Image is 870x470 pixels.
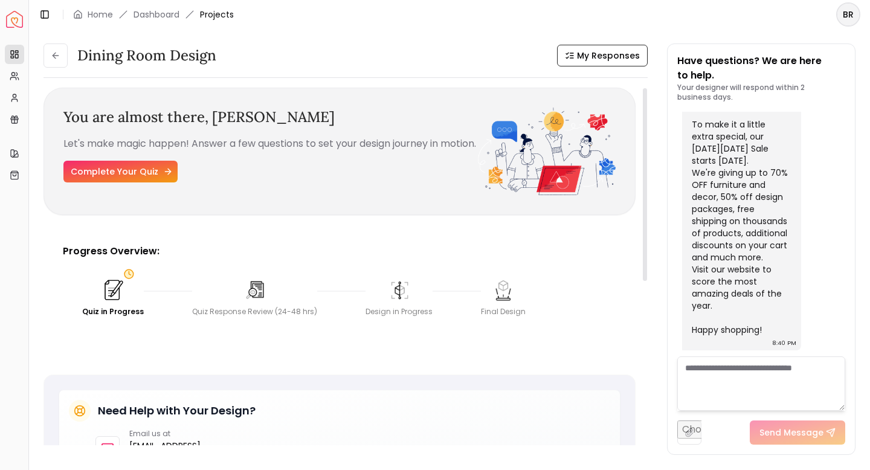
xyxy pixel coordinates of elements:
p: Email us at [129,429,210,439]
img: Design in Progress [387,278,411,302]
p: Have questions? We are here to help. [677,54,845,83]
a: Home [88,8,113,21]
span: [PERSON_NAME] [212,108,335,126]
nav: breadcrumb [73,8,234,21]
div: Quiz in Progress [82,307,144,317]
div: Final Design [481,307,526,317]
a: Spacejoy [6,11,23,28]
p: Progress Overview: [63,244,616,259]
img: Quiz in Progress [100,277,126,303]
span: My Responses [577,50,640,62]
img: Quiz Response Review (24-48 hrs) [243,278,267,302]
h3: You are almost there, [63,108,478,127]
div: 8:40 PM [772,337,796,349]
div: Hi, Spacejoy wishes you a very happy [DATE]! We hope your day is filled with joy, laughter and go... [692,22,789,336]
a: [EMAIL_ADDRESS][DOMAIN_NAME] [129,439,210,468]
h5: Need Help with Your Design? [98,402,256,419]
img: Fun quiz resume - image [478,108,616,195]
div: Quiz Response Review (24-48 hrs) [192,307,317,317]
h3: Dining Room Design [77,46,216,65]
a: Dashboard [134,8,179,21]
span: BR [837,4,859,25]
img: Final Design [491,278,515,302]
p: Let's make magic happen! Answer a few questions to set your design journey in motion. [63,137,478,151]
img: Spacejoy Logo [6,11,23,28]
span: Projects [200,8,234,21]
button: BR [836,2,860,27]
p: Your designer will respond within 2 business days. [677,83,845,102]
button: My Responses [557,45,648,66]
div: Design in Progress [366,307,433,317]
a: Complete Your Quiz [63,161,178,182]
